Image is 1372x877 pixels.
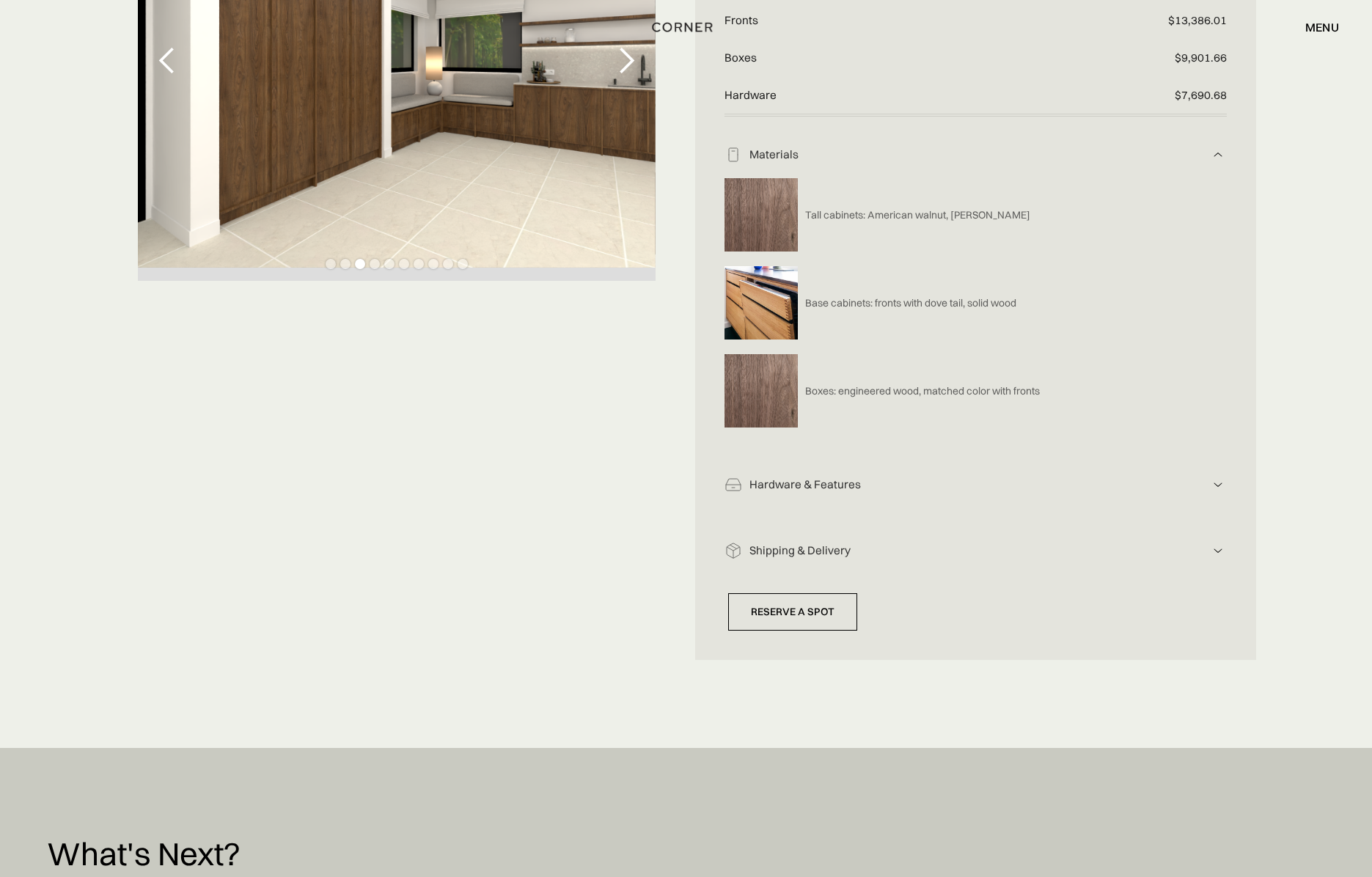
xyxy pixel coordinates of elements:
[340,259,351,269] div: Show slide 2 of 10
[742,477,1210,493] div: Hardware & Features
[798,296,1016,310] a: Base cabinets: fronts with dove tail, solid wood
[1060,77,1228,114] p: $7,690.68
[47,836,241,871] h1: What's Next?
[724,77,1060,114] p: Hardware
[728,593,857,631] a: Reserve a Spot
[384,259,395,269] div: Show slide 5 of 10
[370,259,380,269] div: Show slide 4 of 10
[1060,40,1228,77] p: $9,901.66
[742,147,1210,163] div: Materials
[724,40,1060,77] p: Boxes
[1305,21,1339,33] div: menu
[443,259,453,269] div: Show slide 9 of 10
[1291,15,1339,40] div: menu
[805,384,1040,398] p: Boxes: engineered wood, matched color with fronts
[798,208,1030,222] a: Tall cabinets: American walnut, [PERSON_NAME]
[414,259,424,269] div: Show slide 7 of 10
[805,296,1016,310] p: Base cabinets: fronts with dove tail, solid wood
[798,384,1040,398] a: Boxes: engineered wood, matched color with fronts
[355,259,365,269] div: Show slide 3 of 10
[326,259,336,269] div: Show slide 1 of 10
[458,259,468,269] div: Show slide 10 of 10
[742,543,1210,559] div: Shipping & Delivery
[805,208,1030,222] p: Tall cabinets: American walnut, [PERSON_NAME]
[399,259,409,269] div: Show slide 6 of 10
[428,259,439,269] div: Show slide 8 of 10
[620,18,752,37] a: home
